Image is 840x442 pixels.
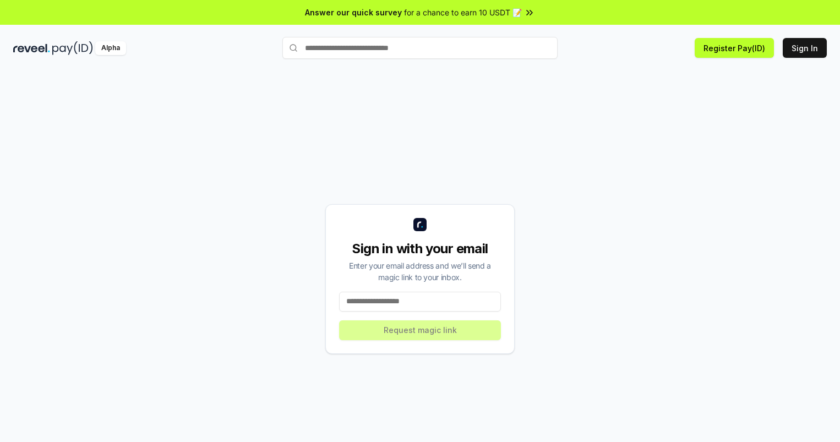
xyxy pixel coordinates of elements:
button: Register Pay(ID) [695,38,774,58]
div: Sign in with your email [339,240,501,258]
button: Sign In [783,38,827,58]
img: pay_id [52,41,93,55]
div: Enter your email address and we’ll send a magic link to your inbox. [339,260,501,283]
span: for a chance to earn 10 USDT 📝 [404,7,522,18]
img: reveel_dark [13,41,50,55]
img: logo_small [413,218,427,231]
div: Alpha [95,41,126,55]
span: Answer our quick survey [305,7,402,18]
